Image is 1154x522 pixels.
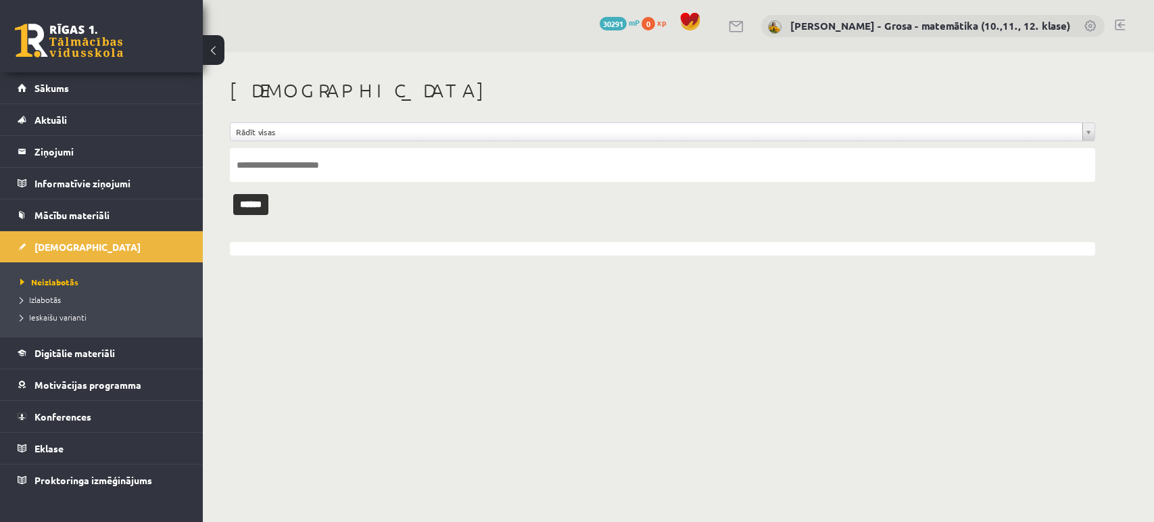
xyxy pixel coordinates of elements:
span: [DEMOGRAPHIC_DATA] [34,241,141,253]
a: Konferences [18,401,186,432]
a: Digitālie materiāli [18,337,186,369]
span: Motivācijas programma [34,379,141,391]
span: mP [629,17,640,28]
span: Mācību materiāli [34,209,110,221]
span: xp [657,17,666,28]
span: Konferences [34,410,91,423]
legend: Informatīvie ziņojumi [34,168,186,199]
a: Motivācijas programma [18,369,186,400]
span: Ieskaišu varianti [20,312,87,323]
a: Ziņojumi [18,136,186,167]
a: [PERSON_NAME] - Grosa - matemātika (10.,11., 12. klase) [790,19,1070,32]
img: Laima Tukāne - Grosa - matemātika (10.,11., 12. klase) [768,20,782,34]
a: [DEMOGRAPHIC_DATA] [18,231,186,262]
a: Rīgas 1. Tālmācības vidusskola [15,24,123,57]
legend: Ziņojumi [34,136,186,167]
a: 0 xp [642,17,673,28]
h1: [DEMOGRAPHIC_DATA] [230,79,1095,102]
a: Informatīvie ziņojumi [18,168,186,199]
a: Mācību materiāli [18,199,186,231]
span: Izlabotās [20,294,61,305]
a: Proktoringa izmēģinājums [18,465,186,496]
span: Aktuāli [34,114,67,126]
a: Neizlabotās [20,276,189,288]
span: Eklase [34,442,64,454]
span: Neizlabotās [20,277,78,287]
a: Sākums [18,72,186,103]
span: Digitālie materiāli [34,347,115,359]
span: 30291 [600,17,627,30]
a: Izlabotās [20,293,189,306]
span: Rādīt visas [236,123,1077,141]
a: Eklase [18,433,186,464]
a: 30291 mP [600,17,640,28]
span: Sākums [34,82,69,94]
a: Rādīt visas [231,123,1095,141]
span: 0 [642,17,655,30]
a: Ieskaišu varianti [20,311,189,323]
a: Aktuāli [18,104,186,135]
span: Proktoringa izmēģinājums [34,474,152,486]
